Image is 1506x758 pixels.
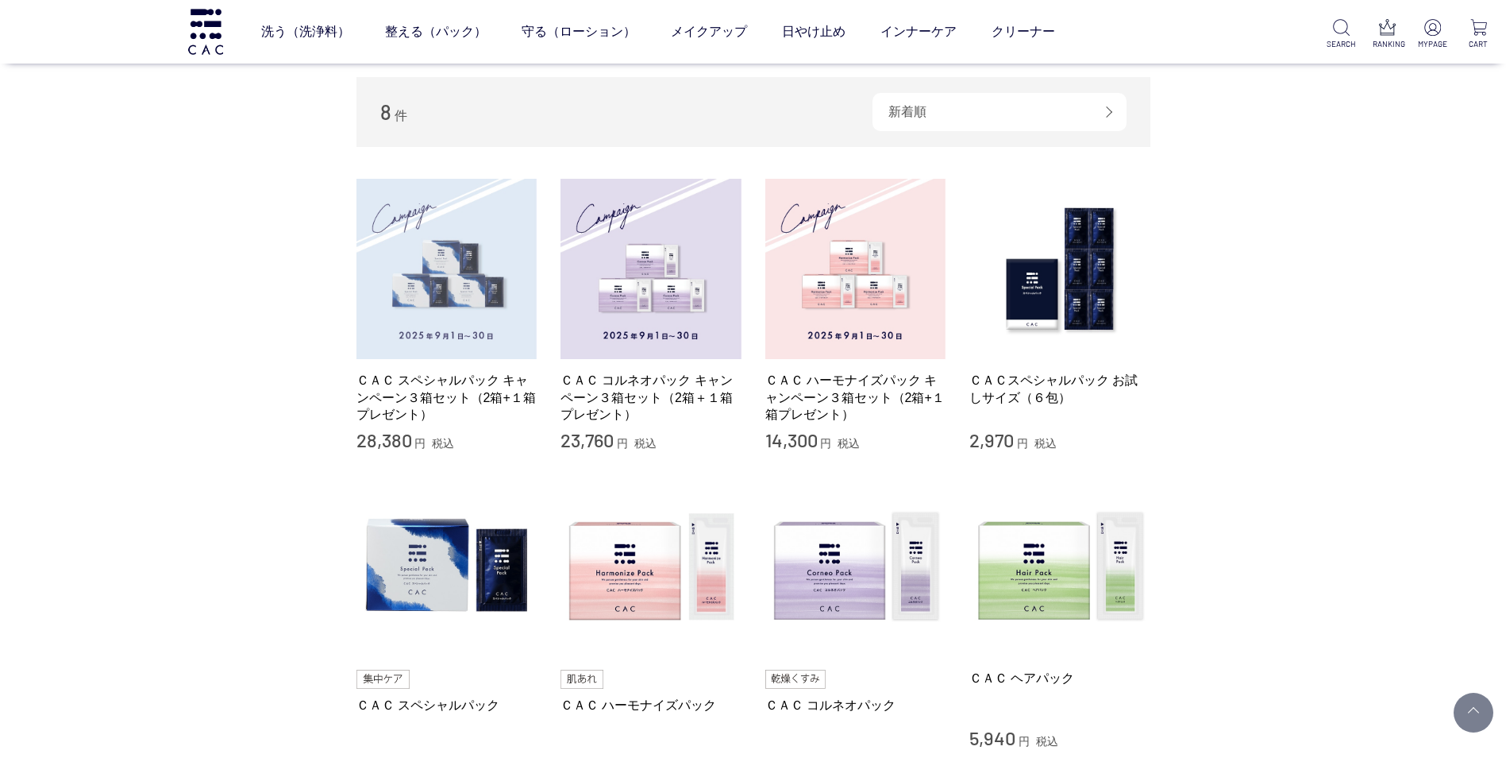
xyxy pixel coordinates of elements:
a: ＣＡＣ スペシャルパック キャンペーン３箱セット（2箱+１箱プレゼント） [356,372,537,423]
img: ＣＡＣ ヘアパック [969,477,1150,658]
img: ＣＡＣ コルネオパック キャンペーン３箱セット（2箱＋１箱プレゼント） [560,179,741,360]
a: 整える（パック） [385,10,487,54]
a: MYPAGE [1418,19,1447,50]
span: 8 [380,99,391,124]
span: 5,940 [969,726,1015,749]
span: 件 [395,109,407,122]
img: logo [186,9,225,54]
a: SEARCH [1327,19,1356,50]
span: 円 [1019,735,1030,748]
a: ＣＡＣスペシャルパック お試しサイズ（６包） [969,372,1150,406]
div: 新着順 [872,93,1127,131]
a: インナーケア [880,10,957,54]
span: 円 [1017,437,1028,450]
span: 円 [617,437,628,450]
span: 23,760 [560,428,614,451]
a: 洗う（洗浄料） [261,10,350,54]
span: 28,380 [356,428,412,451]
a: ＣＡＣ コルネオパック キャンペーン３箱セット（2箱＋１箱プレゼント） [560,372,741,423]
p: RANKING [1373,38,1402,50]
span: 税込 [838,437,860,450]
a: ＣＡＣ ヘアパック [969,670,1150,686]
a: 日やけ止め [782,10,845,54]
span: 円 [414,437,426,450]
p: SEARCH [1327,38,1356,50]
img: ＣＡＣ ハーモナイズパック [560,477,741,658]
img: ＣＡＣスペシャルパック お試しサイズ（６包） [969,179,1150,360]
a: ＣＡＣ ハーモナイズパック [560,697,741,714]
a: クリーナー [992,10,1055,54]
span: 14,300 [765,428,818,451]
img: 集中ケア [356,670,410,689]
a: ＣＡＣ コルネオパック [765,697,946,714]
img: 肌あれ [560,670,603,689]
img: ＣＡＣ ハーモナイズパック キャンペーン３箱セット（2箱+１箱プレゼント） [765,179,946,360]
a: CART [1464,19,1493,50]
span: 税込 [634,437,657,450]
a: 守る（ローション） [522,10,636,54]
span: 2,970 [969,428,1014,451]
span: 税込 [1034,437,1057,450]
a: ＣＡＣ スペシャルパック [356,697,537,714]
a: ＣＡＣ ハーモナイズパック キャンペーン３箱セット（2箱+１箱プレゼント） [765,372,946,423]
span: 税込 [432,437,454,450]
img: ＣＡＣ スペシャルパック キャンペーン３箱セット（2箱+１箱プレゼント） [356,179,537,360]
img: ＣＡＣ スペシャルパック [356,477,537,658]
p: MYPAGE [1418,38,1447,50]
span: 円 [820,437,831,450]
a: RANKING [1373,19,1402,50]
img: 乾燥くすみ [765,670,826,689]
p: CART [1464,38,1493,50]
img: ＣＡＣ コルネオパック [765,477,946,658]
a: メイクアップ [671,10,747,54]
span: 税込 [1036,735,1058,748]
